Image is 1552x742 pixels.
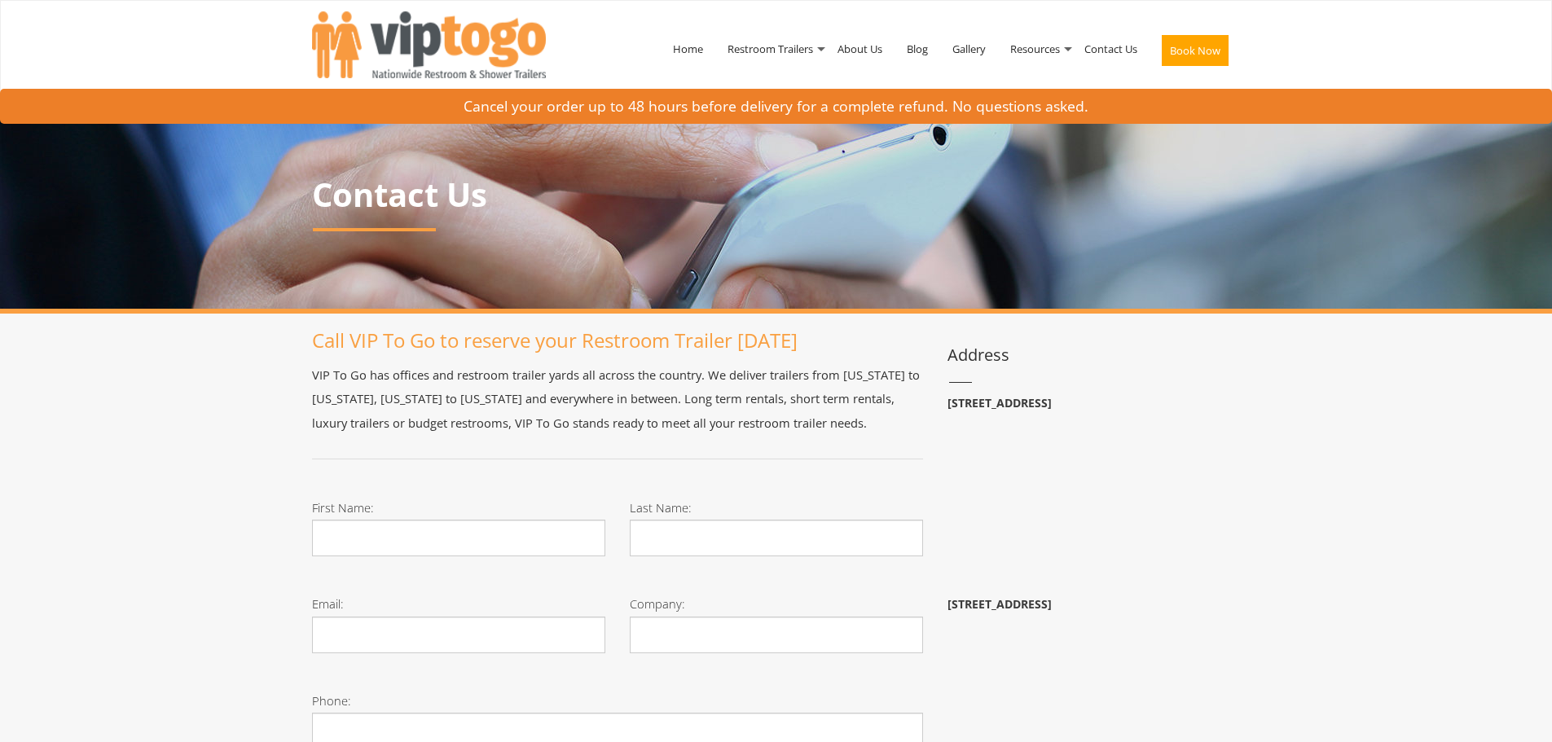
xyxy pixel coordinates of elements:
[998,7,1072,91] a: Resources
[312,363,923,435] p: VIP To Go has offices and restroom trailer yards all across the country. We deliver trailers from...
[1072,7,1150,91] a: Contact Us
[715,7,825,91] a: Restroom Trailers
[947,346,1241,364] h3: Address
[661,7,715,91] a: Home
[947,395,1052,411] b: [STREET_ADDRESS]
[895,7,940,91] a: Blog
[312,330,923,351] h1: Call VIP To Go to reserve your Restroom Trailer [DATE]
[312,177,1241,213] p: Contact Us
[940,7,998,91] a: Gallery
[1150,7,1241,101] a: Book Now
[1162,35,1229,66] button: Book Now
[947,596,1052,612] b: [STREET_ADDRESS]
[825,7,895,91] a: About Us
[312,11,546,78] img: VIPTOGO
